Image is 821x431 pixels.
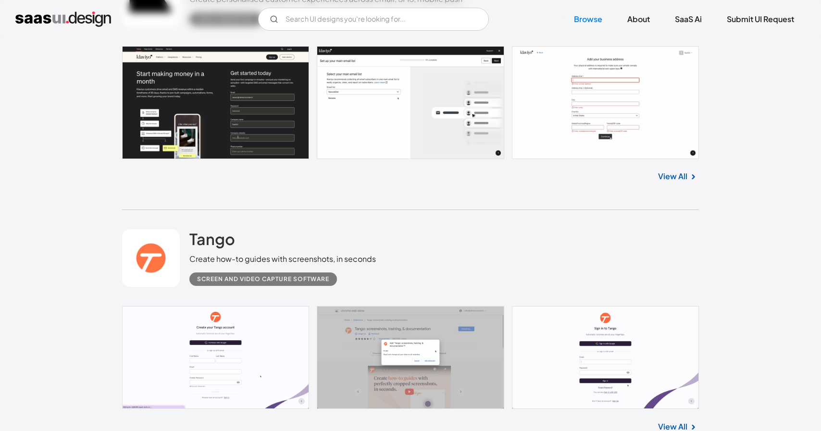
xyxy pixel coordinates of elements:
a: View All [658,171,687,182]
a: home [15,12,111,27]
form: Email Form [258,8,489,31]
div: Screen and Video Capture Software [197,273,329,285]
a: SaaS Ai [663,9,713,30]
a: About [616,9,661,30]
div: Create how-to guides with screenshots, in seconds [189,253,376,265]
a: Tango [189,229,235,253]
a: Submit UI Request [715,9,806,30]
a: Browse [562,9,614,30]
input: Search UI designs you're looking for... [258,8,489,31]
h2: Tango [189,229,235,248]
